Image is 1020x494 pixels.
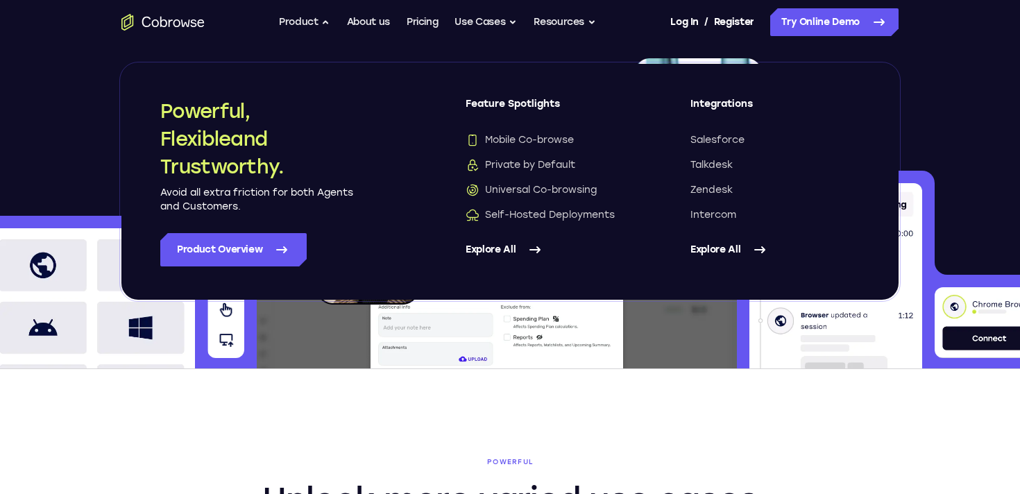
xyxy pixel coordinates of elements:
a: About us [347,8,390,36]
button: Resources [534,8,596,36]
img: Self-Hosted Deployments [466,208,479,222]
a: Universal Co-browsingUniversal Co-browsing [466,183,635,197]
img: Mobile Co-browse [466,133,479,147]
a: Mobile Co-browseMobile Co-browse [466,133,635,147]
a: Product Overview [160,233,307,266]
span: Integrations [690,97,860,122]
span: Private by Default [466,158,575,172]
a: Salesforce [690,133,860,147]
a: Explore All [690,233,860,266]
img: An agent with a headset [548,57,763,204]
p: Avoid all extra friction for both Agents and Customers. [160,186,355,214]
a: Go to the home page [121,14,205,31]
span: Self-Hosted Deployments [466,208,615,222]
a: Intercom [690,208,860,222]
span: Zendesk [690,183,733,197]
a: Register [714,8,754,36]
a: Log In [670,8,698,36]
a: Self-Hosted DeploymentsSelf-Hosted Deployments [466,208,635,222]
button: Product [279,8,330,36]
span: Powerful [244,458,776,466]
span: Mobile Co-browse [466,133,574,147]
img: Private by Default [466,158,479,172]
span: Talkdesk [690,158,733,172]
a: Zendesk [690,183,860,197]
span: Universal Co-browsing [466,183,597,197]
a: Pricing [407,8,439,36]
span: Feature Spotlights [466,97,635,122]
a: Explore All [466,233,635,266]
h2: Powerful, Flexible and Trustworthy. [160,97,355,180]
a: Try Online Demo [770,8,899,36]
img: Device info with connect button [935,287,1020,358]
button: Use Cases [454,8,517,36]
a: Talkdesk [690,158,860,172]
a: Private by DefaultPrivate by Default [466,158,635,172]
span: / [704,14,708,31]
span: Intercom [690,208,736,222]
img: Universal Co-browsing [466,183,479,197]
span: Salesforce [690,133,745,147]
